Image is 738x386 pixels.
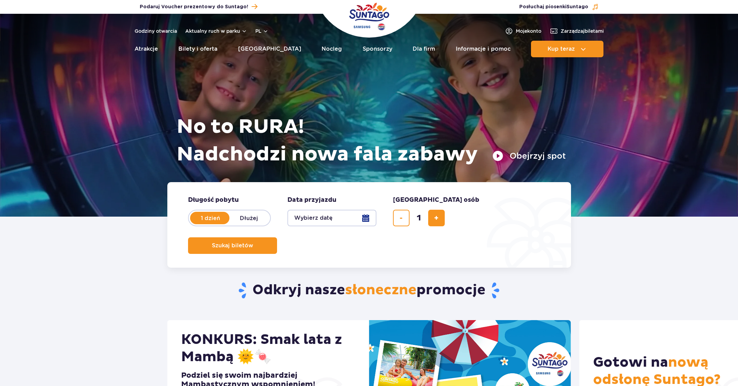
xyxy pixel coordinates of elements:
[492,150,566,161] button: Obejrzyj spot
[287,210,376,226] button: Wybierz datę
[191,211,230,225] label: 1 dzień
[393,210,410,226] button: usuń bilet
[255,28,268,34] button: pl
[167,182,571,268] form: Planowanie wizyty w Park of Poland
[413,41,435,57] a: Dla firm
[428,210,445,226] button: dodaj bilet
[188,196,239,204] span: Długość pobytu
[322,41,342,57] a: Nocleg
[505,27,541,35] a: Mojekonto
[519,3,588,10] span: Posłuchaj piosenki
[178,41,217,57] a: Bilety i oferta
[287,196,336,204] span: Data przyjazdu
[185,28,247,34] button: Aktualny ruch w parku
[188,237,277,254] button: Szukaj biletów
[238,41,301,57] a: [GEOGRAPHIC_DATA]
[411,210,427,226] input: liczba biletów
[181,331,355,366] h2: KONKURS: Smak lata z Mambą 🌞🍬
[212,243,253,249] span: Szukaj biletów
[363,41,392,57] a: Sponsorzy
[516,28,541,34] span: Moje konto
[550,27,604,35] a: Zarządzajbiletami
[531,41,603,57] button: Kup teraz
[135,41,158,57] a: Atrakcje
[140,2,257,11] a: Podaruj Voucher prezentowy do Suntago!
[561,28,604,34] span: Zarządzaj biletami
[519,3,599,10] button: Posłuchaj piosenkiSuntago
[345,281,416,299] span: słoneczne
[393,196,479,204] span: [GEOGRAPHIC_DATA] osób
[456,41,511,57] a: Informacje i pomoc
[140,3,248,10] span: Podaruj Voucher prezentowy do Suntago!
[567,4,588,9] span: Suntago
[177,113,566,168] h1: No to RURA! Nadchodzi nowa fala zabawy
[548,46,575,52] span: Kup teraz
[229,211,269,225] label: Dłużej
[135,28,177,34] a: Godziny otwarcia
[167,281,571,299] h2: Odkryj nasze promocje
